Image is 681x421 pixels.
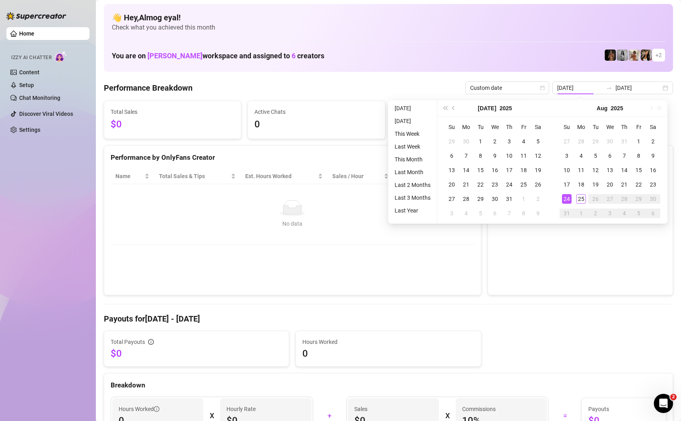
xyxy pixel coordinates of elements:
[147,52,203,60] span: [PERSON_NAME]
[112,12,665,23] h4: 👋 Hey, Almog eyal !
[111,347,282,360] span: $0
[332,172,382,181] span: Sales / Hour
[226,405,256,413] article: Hourly Rate
[104,313,673,324] h4: Payouts for [DATE] - [DATE]
[19,127,40,133] a: Settings
[254,107,378,116] span: Active Chats
[588,405,659,413] span: Payouts
[55,51,67,62] img: AI Chatter
[292,52,296,60] span: 6
[670,394,677,400] span: 2
[119,405,159,413] span: Hours Worked
[399,117,522,132] span: 0
[617,50,628,61] img: A
[302,338,474,346] span: Hours Worked
[19,111,73,117] a: Discover Viral Videos
[19,69,40,75] a: Content
[154,406,159,412] span: info-circle
[606,85,612,91] span: swap-right
[104,82,193,93] h4: Performance Breakdown
[302,347,474,360] span: 0
[19,95,60,101] a: Chat Monitoring
[328,169,393,184] th: Sales / Hour
[111,169,154,184] th: Name
[112,23,665,32] span: Check what you achieved this month
[148,339,154,345] span: info-circle
[540,85,545,90] span: calendar
[115,172,143,181] span: Name
[494,152,666,163] div: Sales by OnlyFans Creator
[254,117,378,132] span: 0
[606,85,612,91] span: to
[462,405,496,413] article: Commissions
[11,54,52,62] span: Izzy AI Chatter
[119,219,467,228] div: No data
[641,50,652,61] img: AdelDahan
[6,12,66,20] img: logo-BBDzfeDw.svg
[615,83,661,92] input: End date
[470,82,544,94] span: Custom date
[605,50,616,61] img: the_bohema
[159,172,229,181] span: Total Sales & Tips
[111,152,475,163] div: Performance by OnlyFans Creator
[111,380,666,391] div: Breakdown
[111,338,145,346] span: Total Payouts
[399,107,522,116] span: Messages Sent
[19,30,34,37] a: Home
[354,405,433,413] span: Sales
[654,394,673,413] iframe: Intercom live chat
[655,51,662,60] span: + 2
[398,172,463,181] span: Chat Conversion
[112,52,324,60] h1: You are on workspace and assigned to creators
[111,107,234,116] span: Total Sales
[629,50,640,61] img: Green
[245,172,316,181] div: Est. Hours Worked
[19,82,34,88] a: Setup
[393,169,475,184] th: Chat Conversion
[111,117,234,132] span: $0
[557,83,603,92] input: Start date
[154,169,240,184] th: Total Sales & Tips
